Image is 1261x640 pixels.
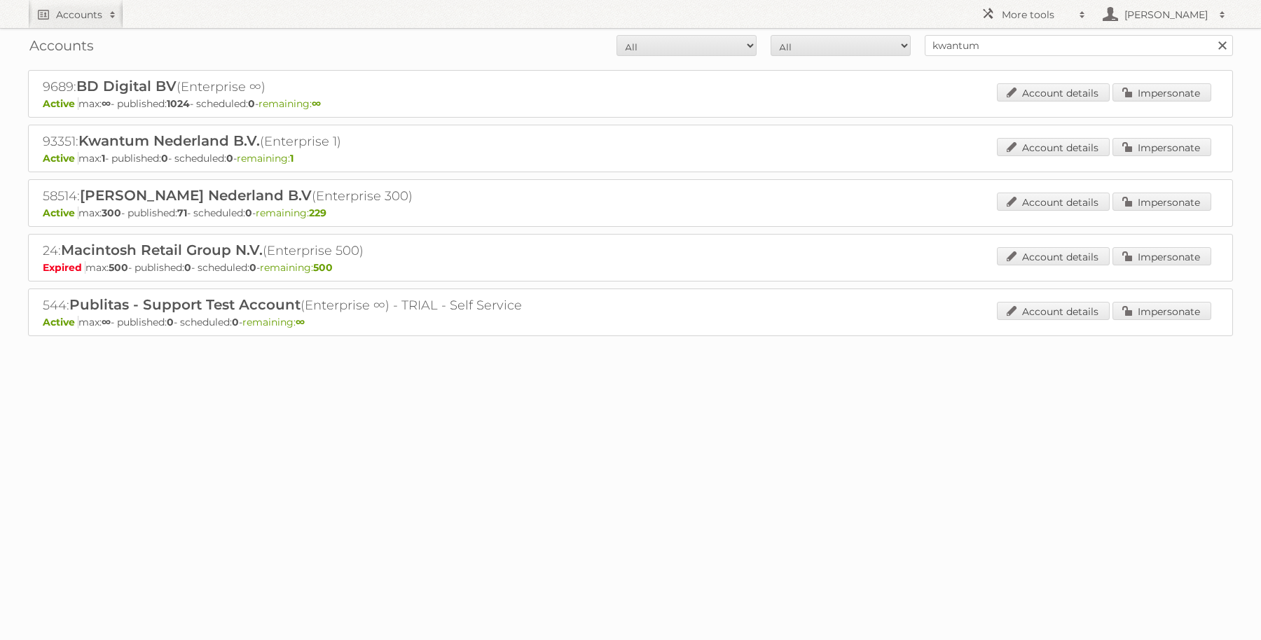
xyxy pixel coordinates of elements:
strong: 0 [249,261,256,274]
strong: 71 [177,207,187,219]
span: remaining: [260,261,333,274]
strong: ∞ [102,316,111,328]
h2: Accounts [56,8,102,22]
strong: 500 [109,261,128,274]
a: Impersonate [1112,83,1211,102]
span: Kwantum Nederland B.V. [78,132,260,149]
strong: 1 [290,152,294,165]
span: remaining: [256,207,326,219]
h2: 58514: (Enterprise 300) [43,187,533,205]
strong: 1 [102,152,105,165]
strong: 0 [184,261,191,274]
a: Impersonate [1112,193,1211,211]
span: remaining: [237,152,294,165]
span: Active [43,97,78,110]
span: remaining: [242,316,305,328]
p: max: - published: - scheduled: - [43,207,1218,219]
strong: ∞ [102,97,111,110]
span: Active [43,207,78,219]
a: Account details [997,247,1110,265]
span: BD Digital BV [76,78,177,95]
a: Impersonate [1112,138,1211,156]
span: [PERSON_NAME] Nederland B.V [80,187,312,204]
strong: 0 [245,207,252,219]
strong: 1024 [167,97,190,110]
a: Account details [997,302,1110,320]
a: Account details [997,83,1110,102]
span: Active [43,316,78,328]
strong: 500 [313,261,333,274]
h2: 9689: (Enterprise ∞) [43,78,533,96]
a: Impersonate [1112,302,1211,320]
h2: 93351: (Enterprise 1) [43,132,533,151]
strong: 0 [167,316,174,328]
strong: 0 [232,316,239,328]
h2: More tools [1002,8,1072,22]
span: Expired [43,261,85,274]
h2: 24: (Enterprise 500) [43,242,533,260]
strong: 0 [226,152,233,165]
span: Publitas - Support Test Account [69,296,301,313]
strong: ∞ [296,316,305,328]
p: max: - published: - scheduled: - [43,152,1218,165]
span: Active [43,152,78,165]
p: max: - published: - scheduled: - [43,316,1218,328]
strong: 0 [248,97,255,110]
p: max: - published: - scheduled: - [43,261,1218,274]
a: Impersonate [1112,247,1211,265]
strong: ∞ [312,97,321,110]
a: Account details [997,138,1110,156]
a: Account details [997,193,1110,211]
span: remaining: [259,97,321,110]
h2: [PERSON_NAME] [1121,8,1212,22]
strong: 0 [161,152,168,165]
strong: 300 [102,207,121,219]
span: Macintosh Retail Group N.V. [61,242,263,258]
strong: 229 [309,207,326,219]
p: max: - published: - scheduled: - [43,97,1218,110]
h2: 544: (Enterprise ∞) - TRIAL - Self Service [43,296,533,314]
